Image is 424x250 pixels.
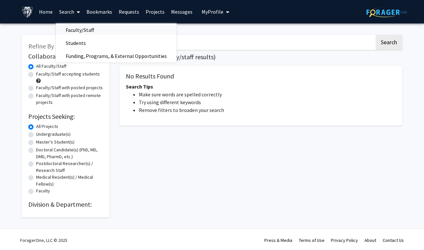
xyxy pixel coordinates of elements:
span: Faculty/Staff [56,23,104,36]
a: Faculty/Staff [56,25,177,35]
a: Students [56,38,177,48]
li: Try using different keywords [139,98,396,106]
a: Search [56,0,83,23]
a: Contact Us [383,237,404,243]
h2: Division & Department: [28,201,103,208]
label: Medical Resident(s) / Medical Fellow(s) [36,174,103,187]
label: Faculty/Staff with posted remote projects [36,92,103,106]
span: My Profile [202,8,223,15]
a: Bookmarks [83,0,115,23]
span: Funding, Programs, & External Opportunities [56,49,177,62]
img: ForagerOne Logo [366,7,407,17]
li: Remove filters to broaden your search [139,106,396,114]
iframe: Chat [5,221,28,245]
a: Messages [168,0,196,23]
span: Refine By [28,42,54,50]
a: Requests [115,0,142,23]
label: Postdoctoral Researcher(s) / Research Staff [36,160,103,174]
label: Faculty/Staff with posted projects [36,84,103,91]
label: Undergraduate(s) [36,131,71,138]
label: Doctoral Candidate(s) (PhD, MD, DMD, PharmD, etc.) [36,146,103,160]
label: All Projects [36,123,58,130]
label: Master's Student(s) [36,139,74,146]
a: Projects [142,0,168,23]
nav: Page navigation [119,132,402,147]
a: Home [36,0,56,23]
label: Faculty [36,187,50,194]
h5: No Results Found [126,72,396,80]
a: Funding, Programs, & External Opportunities [56,51,177,61]
li: Make sure words are spelled correctly [139,90,396,98]
input: Search Keywords [119,35,375,50]
label: All Faculty/Staff [36,63,66,70]
button: Search [376,35,402,50]
span: Search Tips [126,83,153,90]
h1: Page of ( total faculty/staff results) [119,53,402,61]
a: Terms of Use [299,237,325,243]
img: Johns Hopkins University Logo [22,6,33,18]
a: Press & Media [264,237,292,243]
a: Privacy Policy [331,237,358,243]
a: About [364,237,376,243]
span: Students [56,36,96,49]
h2: Projects Seeking: [28,113,103,120]
label: Faculty/Staff accepting students [36,71,100,77]
h2: Collaboration Status: [28,52,103,60]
